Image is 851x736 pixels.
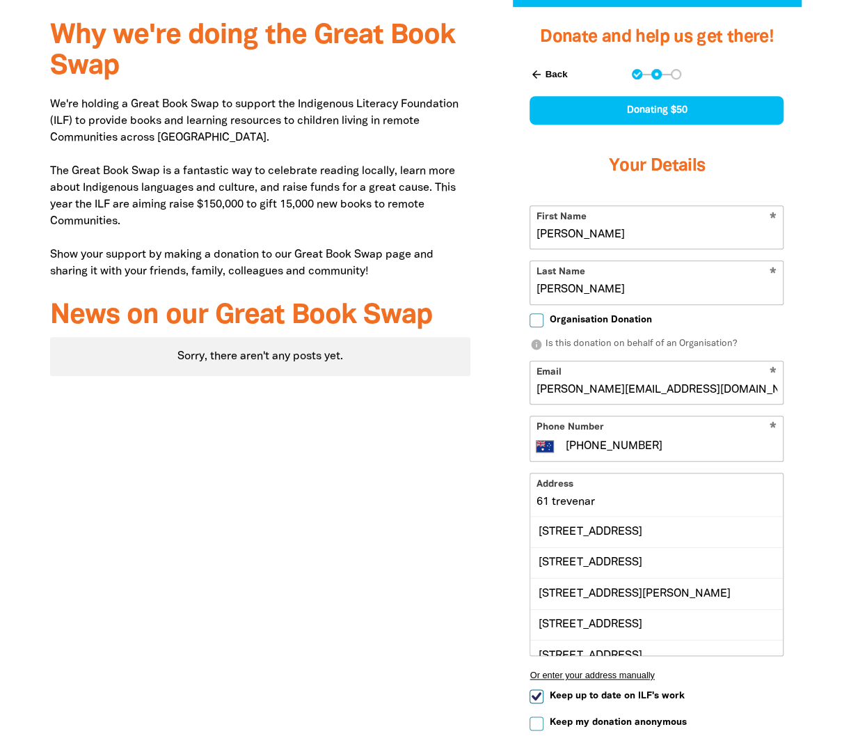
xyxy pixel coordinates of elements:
[530,313,543,327] input: Organisation Donation
[549,689,684,703] span: Keep up to date on ILF's work
[530,96,784,125] div: Donating $50
[50,23,455,79] span: Why we're doing the Great Book Swap
[530,338,542,351] i: info
[540,29,774,45] span: Donate and help us get there!
[530,517,783,547] div: [STREET_ADDRESS]
[50,337,471,376] div: Sorry, there aren't any posts yet.
[530,338,784,352] p: Is this donation on behalf of an Organisation?
[530,68,542,81] i: arrow_back
[530,578,783,609] div: [STREET_ADDRESS][PERSON_NAME]
[524,63,573,86] button: Back
[530,670,784,680] button: Or enter your address manually
[549,716,686,729] span: Keep my donation anonymous
[530,609,783,640] div: [STREET_ADDRESS]
[770,422,777,435] i: Required
[632,69,642,79] button: Navigate to step 1 of 3 to enter your donation amount
[530,640,783,671] div: [STREET_ADDRESS]
[50,96,471,280] p: We're holding a Great Book Swap to support the Indigenous Literacy Foundation (ILF) to provide bo...
[530,689,543,703] input: Keep up to date on ILF's work
[671,69,681,79] button: Navigate to step 3 of 3 to enter your payment details
[530,717,543,730] input: Keep my donation anonymous
[530,547,783,578] div: [STREET_ADDRESS]
[530,139,784,194] h3: Your Details
[549,313,651,327] span: Organisation Donation
[50,301,471,331] h3: News on our Great Book Swap
[651,69,662,79] button: Navigate to step 2 of 3 to enter your details
[50,337,471,376] div: Paginated content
